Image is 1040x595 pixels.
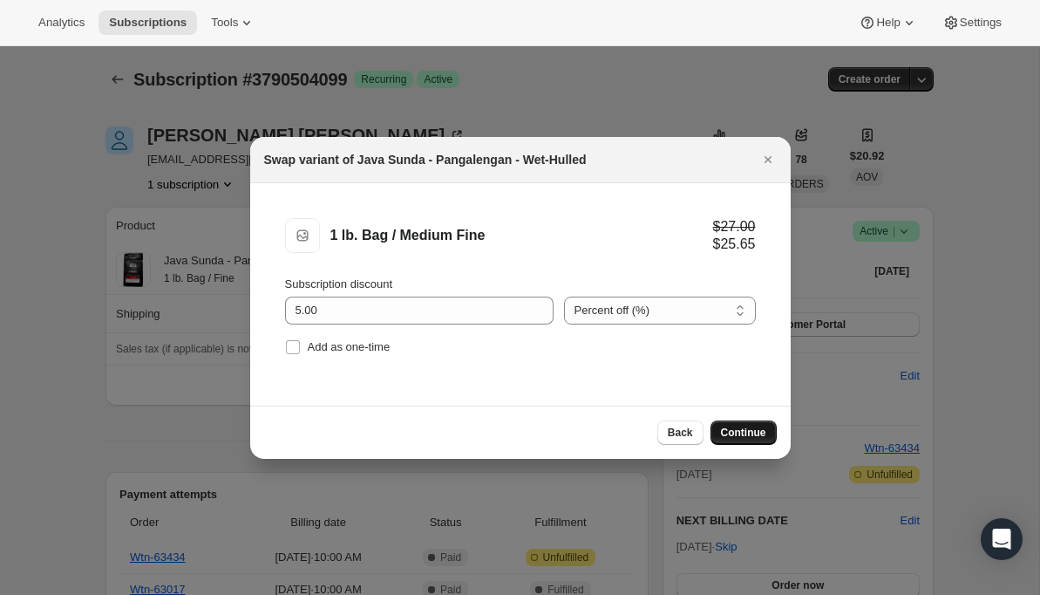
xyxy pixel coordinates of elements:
[308,340,391,353] span: Add as one-time
[710,421,777,445] button: Continue
[28,10,95,35] button: Analytics
[285,277,393,291] span: Subscription discount
[721,426,766,440] span: Continue
[756,147,780,172] button: Close
[109,16,187,30] span: Subscriptions
[713,218,756,236] div: $27.00
[99,10,197,35] button: Subscriptions
[201,10,266,35] button: Tools
[960,16,1002,30] span: Settings
[713,236,756,253] div: $25.65
[330,227,713,244] div: 1 lb. Bag / Medium Fine
[876,16,900,30] span: Help
[657,421,704,445] button: Back
[38,16,85,30] span: Analytics
[848,10,928,35] button: Help
[932,10,1012,35] button: Settings
[981,518,1023,560] div: Open Intercom Messenger
[668,426,693,440] span: Back
[211,16,238,30] span: Tools
[264,151,587,168] h2: Swap variant of Java Sunda - Pangalengan - Wet-Hulled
